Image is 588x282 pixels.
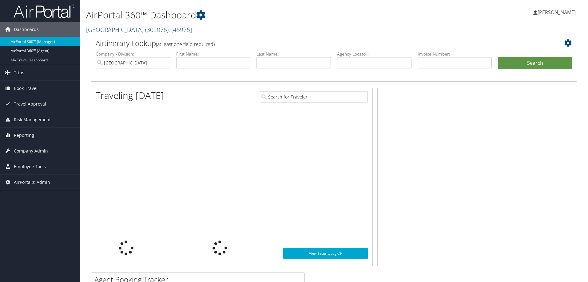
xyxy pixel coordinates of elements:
[14,4,75,18] img: airportal-logo.png
[96,38,532,48] h2: Airtinerary Lookup
[14,112,51,127] span: Risk Management
[418,51,492,57] label: Invoice Number:
[169,25,192,34] span: , [ 45975 ]
[14,96,46,112] span: Travel Approval
[283,248,368,259] a: View SecurityLogic®
[14,65,24,80] span: Trips
[145,25,169,34] span: ( 302076 )
[14,22,39,37] span: Dashboards
[14,159,46,174] span: Employee Tools
[14,175,50,190] span: AirPortal® Admin
[176,51,251,57] label: First Name:
[256,51,331,57] label: Last Name:
[14,128,34,143] span: Reporting
[156,41,215,48] span: (at least one field required)
[533,3,582,21] a: [PERSON_NAME]
[14,81,38,96] span: Book Travel
[337,51,411,57] label: Agency Locator:
[14,143,48,159] span: Company Admin
[538,9,576,16] span: [PERSON_NAME]
[86,9,417,21] h1: AirPortal 360™ Dashboard
[96,89,164,102] h1: Traveling [DATE]
[96,51,170,57] label: Company - Division:
[86,25,192,34] a: [GEOGRAPHIC_DATA]
[260,91,368,102] input: Search for Traveler
[498,57,572,69] button: Search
